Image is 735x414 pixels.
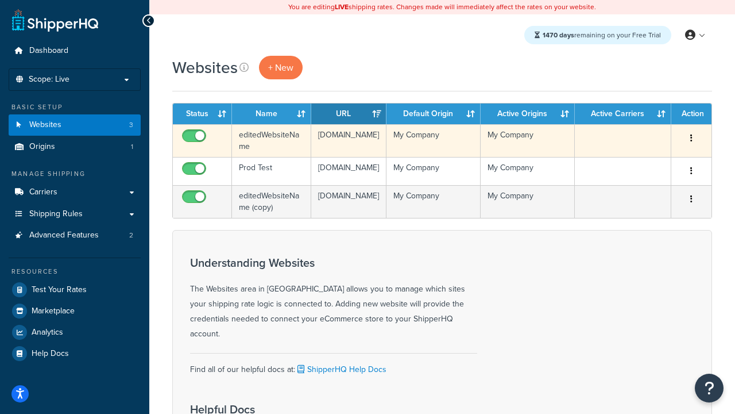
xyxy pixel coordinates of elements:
[29,209,83,219] span: Shipping Rules
[232,157,311,185] td: Prod Test
[232,124,311,157] td: editedWebsiteName
[481,185,575,218] td: My Company
[9,225,141,246] a: Advanced Features 2
[9,322,141,343] a: Analytics
[29,46,68,56] span: Dashboard
[671,103,711,124] th: Action
[311,157,386,185] td: [DOMAIN_NAME]
[695,374,724,402] button: Open Resource Center
[12,9,98,32] a: ShipperHQ Home
[311,185,386,218] td: [DOMAIN_NAME]
[295,363,386,375] a: ShipperHQ Help Docs
[29,120,61,130] span: Websites
[29,75,69,85] span: Scope: Live
[131,142,133,152] span: 1
[29,187,57,197] span: Carriers
[9,182,141,203] a: Carriers
[172,56,238,79] h1: Websites
[9,204,141,225] a: Shipping Rules
[232,103,311,124] th: Name: activate to sort column ascending
[524,26,671,44] div: remaining on your Free Trial
[32,285,87,295] span: Test Your Rates
[9,40,141,62] a: Dashboard
[129,231,133,240] span: 2
[32,306,75,316] span: Marketplace
[481,103,575,124] th: Active Origins: activate to sort column ascending
[335,2,349,12] b: LIVE
[9,136,141,158] a: Origins 1
[575,103,671,124] th: Active Carriers: activate to sort column ascending
[32,349,69,359] span: Help Docs
[311,103,386,124] th: URL: activate to sort column ascending
[481,157,575,185] td: My Company
[386,157,481,185] td: My Company
[9,102,141,112] div: Basic Setup
[32,328,63,338] span: Analytics
[9,136,141,158] li: Origins
[9,301,141,321] a: Marketplace
[9,114,141,136] li: Websites
[386,103,481,124] th: Default Origin: activate to sort column ascending
[9,225,141,246] li: Advanced Features
[268,61,293,74] span: + New
[29,231,99,240] span: Advanced Features
[190,353,477,377] div: Find all of our helpful docs at:
[9,114,141,136] a: Websites 3
[190,256,477,269] h3: Understanding Websites
[481,124,575,157] td: My Company
[386,124,481,157] td: My Company
[9,279,141,300] a: Test Your Rates
[9,169,141,179] div: Manage Shipping
[190,256,477,342] div: The Websites area in [GEOGRAPHIC_DATA] allows you to manage which sites your shipping rate logic ...
[386,185,481,218] td: My Company
[173,103,232,124] th: Status: activate to sort column ascending
[29,142,55,152] span: Origins
[9,267,141,277] div: Resources
[311,124,386,157] td: [DOMAIN_NAME]
[259,56,303,79] a: + New
[543,30,574,40] strong: 1470 days
[232,185,311,218] td: editedWebsiteName (copy)
[9,343,141,364] a: Help Docs
[129,120,133,130] span: 3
